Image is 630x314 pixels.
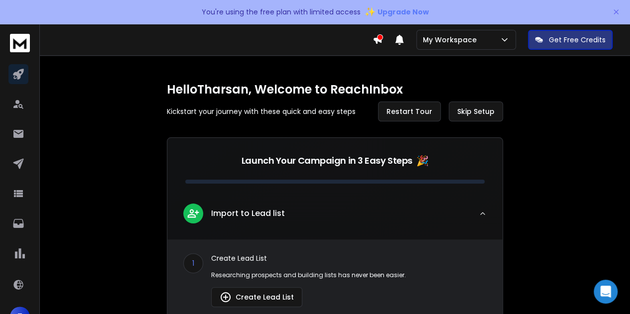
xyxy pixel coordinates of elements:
button: Get Free Credits [528,30,613,50]
span: ✨ [365,5,376,19]
div: Open Intercom Messenger [594,280,618,304]
p: Kickstart your journey with these quick and easy steps [167,106,356,116]
p: Create Lead List [211,253,487,263]
img: logo [10,34,30,52]
button: Create Lead List [211,287,302,307]
p: Import to Lead list [211,208,285,219]
p: Launch Your Campaign in 3 Easy Steps [242,154,412,168]
button: Restart Tour [378,102,441,121]
img: lead [187,207,200,219]
button: Skip Setup [449,102,503,121]
span: Skip Setup [457,106,495,116]
div: 1 [183,253,203,273]
img: lead [220,291,232,303]
h1: Hello Tharsan , Welcome to ReachInbox [167,82,503,98]
span: 🎉 [416,154,429,168]
span: Upgrade Now [378,7,429,17]
p: My Workspace [423,35,481,45]
p: Researching prospects and building lists has never been easier. [211,271,487,279]
p: Get Free Credits [549,35,606,45]
p: You're using the free plan with limited access [202,7,361,17]
button: leadImport to Lead list [167,196,503,239]
button: ✨Upgrade Now [365,2,429,22]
